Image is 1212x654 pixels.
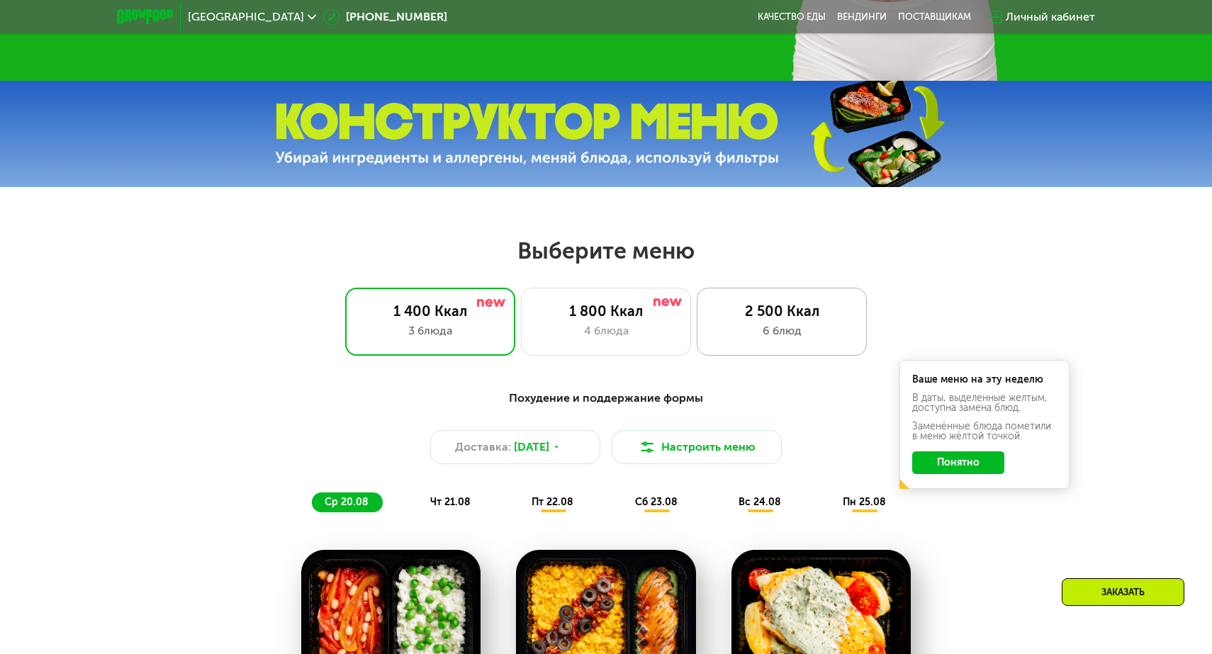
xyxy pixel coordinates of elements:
[712,303,852,320] div: 2 500 Ккал
[536,322,676,339] div: 4 блюда
[188,11,304,23] span: [GEOGRAPHIC_DATA]
[739,496,781,508] span: вс 24.08
[837,11,887,23] a: Вендинги
[325,496,369,508] span: ср 20.08
[536,303,676,320] div: 1 800 Ккал
[514,439,549,456] span: [DATE]
[1006,9,1095,26] div: Личный кабинет
[532,496,573,508] span: пт 22.08
[912,375,1057,385] div: Ваше меню на эту неделю
[912,451,1004,474] button: Понятно
[843,496,886,508] span: пн 25.08
[912,393,1057,413] div: В даты, выделенные желтым, доступна замена блюд.
[455,439,511,456] span: Доставка:
[360,303,500,320] div: 1 400 Ккал
[430,496,471,508] span: чт 21.08
[323,9,447,26] a: [PHONE_NUMBER]
[712,322,852,339] div: 6 блюд
[360,322,500,339] div: 3 блюда
[45,237,1167,265] h2: Выберите меню
[635,496,678,508] span: сб 23.08
[1062,578,1184,606] div: Заказать
[186,390,1026,407] div: Похудение и поддержание формы
[898,11,971,23] div: поставщикам
[612,430,782,464] button: Настроить меню
[758,11,826,23] a: Качество еды
[912,422,1057,441] div: Заменённые блюда пометили в меню жёлтой точкой.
